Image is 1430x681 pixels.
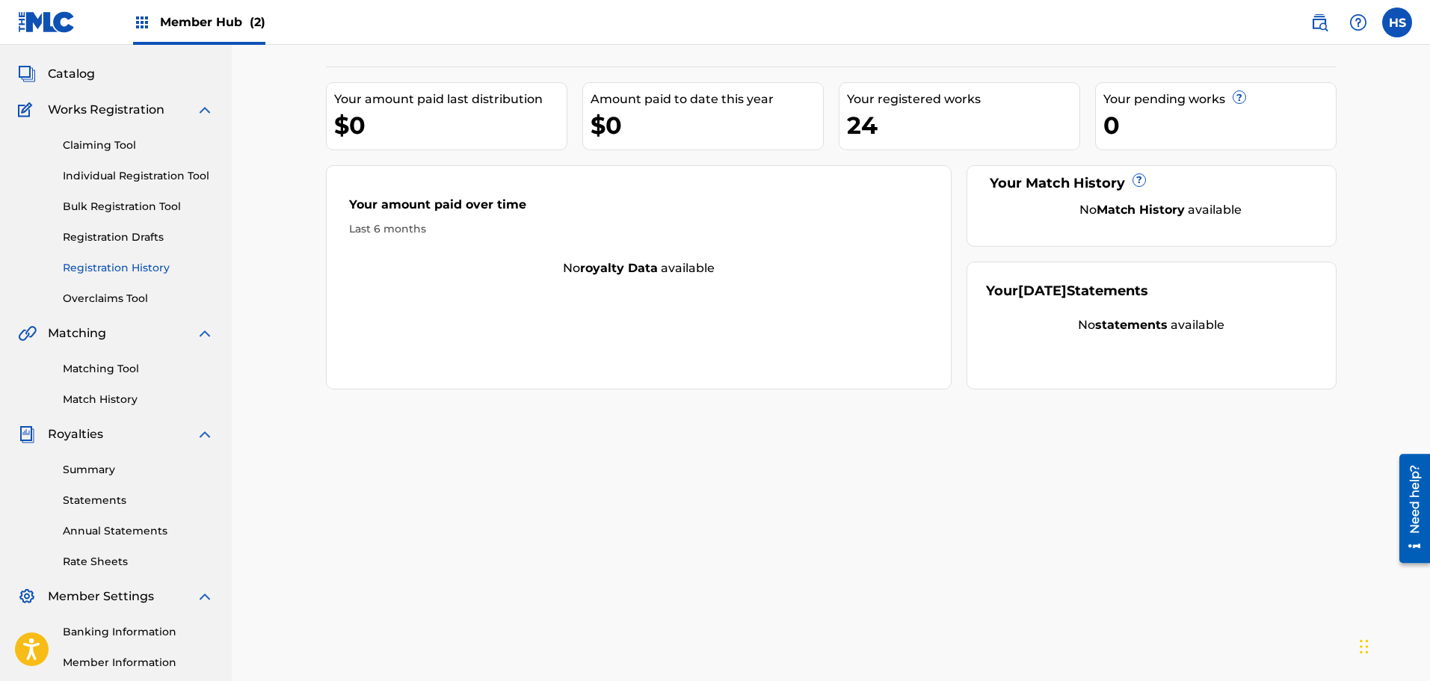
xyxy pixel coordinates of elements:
iframe: Resource Center [1388,448,1430,568]
a: Public Search [1304,7,1334,37]
div: No available [1005,201,1317,219]
div: 24 [847,108,1079,142]
span: Member Hub [160,13,265,31]
div: 0 [1103,108,1336,142]
a: Matching Tool [63,361,214,377]
a: Claiming Tool [63,138,214,153]
img: expand [196,588,214,605]
img: Matching [18,324,37,342]
a: Individual Registration Tool [63,168,214,184]
img: expand [196,101,214,119]
a: Bulk Registration Tool [63,199,214,215]
span: ? [1133,174,1145,186]
img: expand [196,425,214,443]
strong: Match History [1097,203,1185,217]
div: Your registered works [847,90,1079,108]
a: CatalogCatalog [18,65,95,83]
div: Help [1343,7,1373,37]
span: Member Settings [48,588,154,605]
img: Works Registration [18,101,37,119]
span: (2) [250,15,265,29]
div: No available [327,259,952,277]
span: Royalties [48,425,103,443]
span: Works Registration [48,101,164,119]
img: Top Rightsholders [133,13,151,31]
img: Member Settings [18,588,36,605]
div: Your pending works [1103,90,1336,108]
a: Registration History [63,260,214,276]
div: Amount paid to date this year [591,90,823,108]
div: $0 [334,108,567,142]
span: Matching [48,324,106,342]
img: Catalog [18,65,36,83]
a: Registration Drafts [63,229,214,245]
img: help [1349,13,1367,31]
a: Match History [63,392,214,407]
a: Annual Statements [63,523,214,539]
div: Your amount paid over time [349,196,929,221]
a: SummarySummary [18,29,108,47]
div: $0 [591,108,823,142]
div: Your Match History [986,173,1317,194]
a: Member Information [63,655,214,671]
a: Rate Sheets [63,554,214,570]
img: Royalties [18,425,36,443]
div: No available [986,316,1317,334]
span: Catalog [48,65,95,83]
img: expand [196,324,214,342]
a: Banking Information [63,624,214,640]
div: Your amount paid last distribution [334,90,567,108]
div: Last 6 months [349,221,929,237]
div: Your Statements [986,281,1148,301]
strong: statements [1095,318,1168,332]
a: Overclaims Tool [63,291,214,306]
strong: royalty data [580,261,658,275]
iframe: Chat Widget [1355,609,1430,681]
a: Statements [63,493,214,508]
div: Drag [1360,624,1369,669]
span: [DATE] [1018,283,1067,299]
a: Summary [63,462,214,478]
span: ? [1233,91,1245,103]
div: User Menu [1382,7,1412,37]
img: MLC Logo [18,11,75,33]
img: search [1310,13,1328,31]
